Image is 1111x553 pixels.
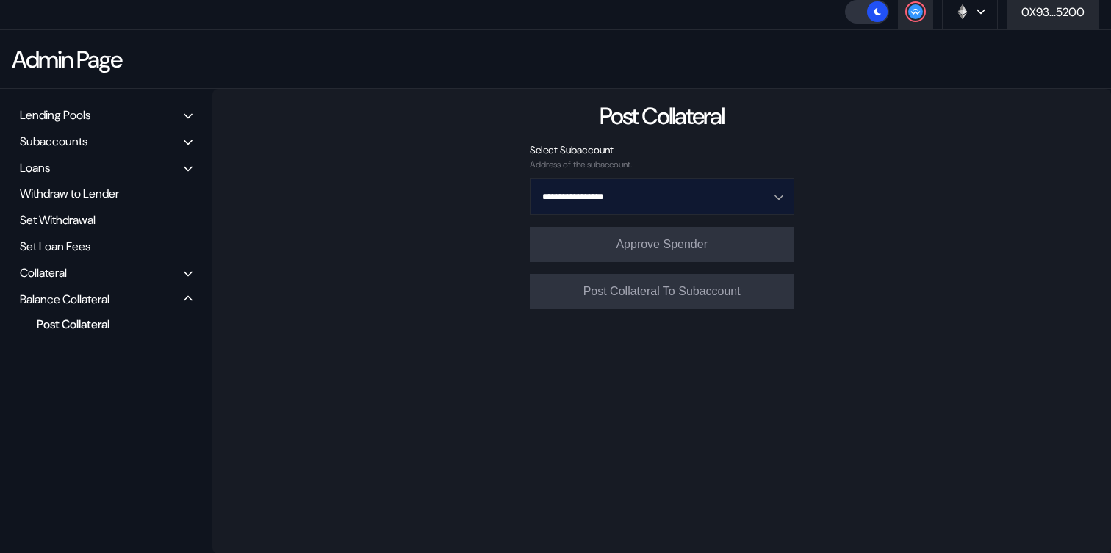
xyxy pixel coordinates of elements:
div: Balance Collateral [20,292,109,307]
div: Post Collateral [600,101,724,131]
button: Post Collateral To Subaccount [530,274,794,309]
button: Open menu [530,178,794,215]
div: 0X93...5200 [1021,4,1085,20]
div: Withdraw to Lender [15,182,198,205]
div: Collateral [20,265,67,281]
img: chain logo [954,4,971,20]
div: Post Collateral [29,314,173,334]
div: Subaccounts [20,134,87,149]
div: Set Withdrawal [15,209,198,231]
div: Address of the subaccount. [530,159,794,170]
button: Approve Spender [530,227,794,262]
div: Lending Pools [20,107,90,123]
div: Loans [20,160,50,176]
div: Select Subaccount [530,143,794,156]
div: Set Loan Fees [15,235,198,258]
div: Admin Page [12,44,121,75]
